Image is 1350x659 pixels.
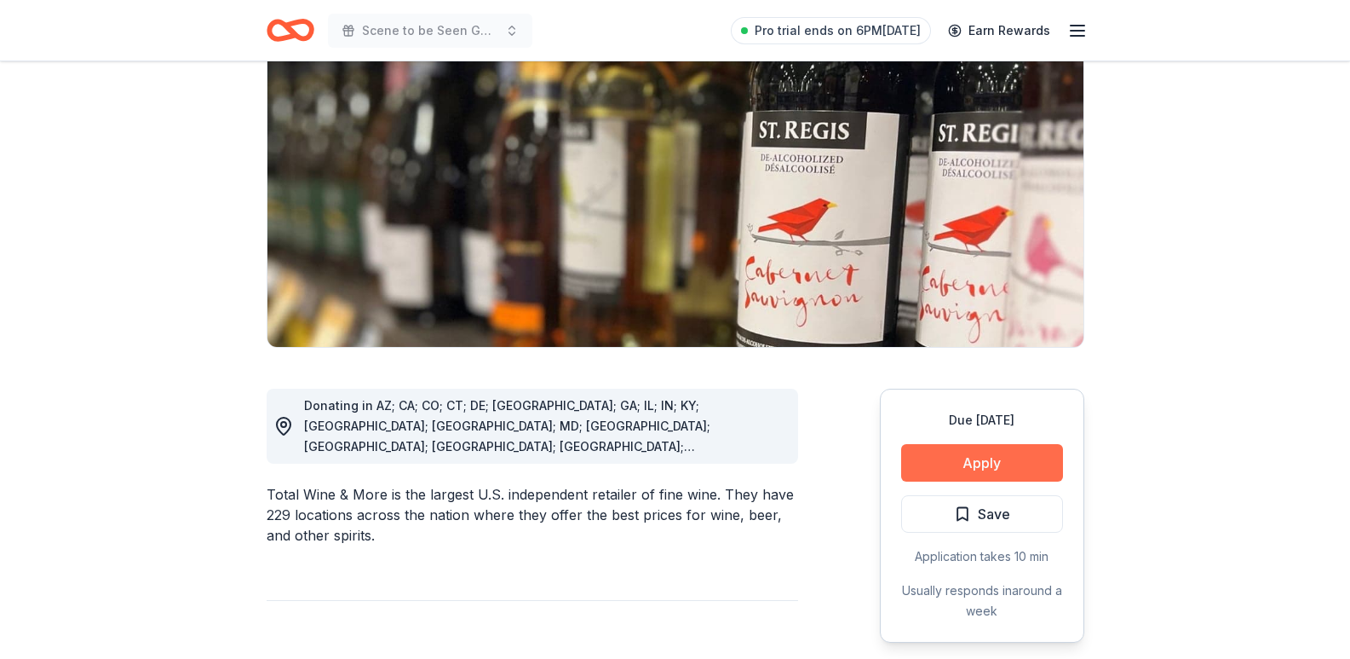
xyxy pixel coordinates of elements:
div: Due [DATE] [901,410,1063,431]
a: Home [267,10,314,50]
a: Earn Rewards [938,15,1060,46]
span: Save [978,503,1010,525]
span: Pro trial ends on 6PM[DATE] [755,20,921,41]
button: Scene to be Seen Gala [328,14,532,48]
div: Total Wine & More is the largest U.S. independent retailer of fine wine. They have 229 locations ... [267,484,798,546]
button: Save [901,495,1063,533]
span: Scene to be Seen Gala [362,20,498,41]
img: Image for Total Wine [267,21,1083,347]
div: Application takes 10 min [901,546,1063,567]
span: Donating in AZ; CA; CO; CT; DE; [GEOGRAPHIC_DATA]; GA; IL; IN; KY; [GEOGRAPHIC_DATA]; [GEOGRAPHIC... [304,398,710,515]
button: Apply [901,444,1063,482]
a: Pro trial ends on 6PM[DATE] [731,17,931,44]
div: Usually responds in around a week [901,581,1063,621]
